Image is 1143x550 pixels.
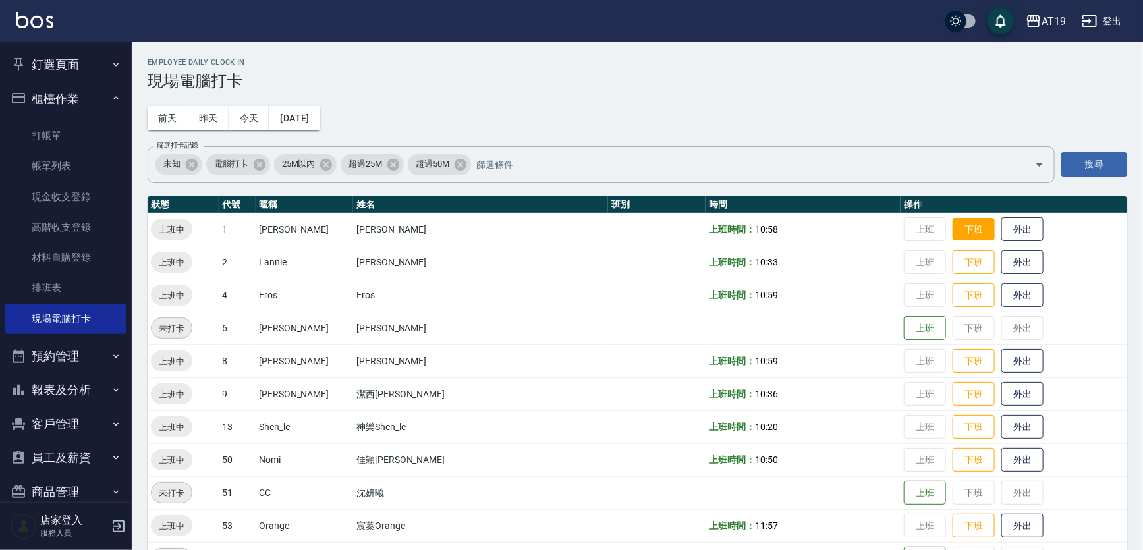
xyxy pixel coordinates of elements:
[353,410,608,443] td: 神樂Shen_le
[5,242,126,273] a: 材料自購登錄
[148,72,1127,90] h3: 現場電腦打卡
[151,519,192,533] span: 上班中
[148,58,1127,67] h2: Employee Daily Clock In
[953,415,995,439] button: 下班
[219,279,256,312] td: 4
[709,257,755,267] b: 上班時間：
[709,389,755,399] b: 上班時間：
[5,339,126,373] button: 預約管理
[151,256,192,269] span: 上班中
[151,387,192,401] span: 上班中
[256,279,353,312] td: Eros
[269,106,320,130] button: [DATE]
[5,407,126,441] button: 客戶管理
[353,476,608,509] td: 沈妍曦
[1076,9,1127,34] button: 登出
[40,514,107,527] h5: 店家登入
[219,312,256,344] td: 6
[256,476,353,509] td: CC
[151,223,192,236] span: 上班中
[219,196,256,213] th: 代號
[256,344,353,377] td: [PERSON_NAME]
[709,224,755,234] b: 上班時間：
[953,283,995,308] button: 下班
[256,196,353,213] th: 暱稱
[219,246,256,279] td: 2
[5,441,126,475] button: 員工及薪資
[953,250,995,275] button: 下班
[256,443,353,476] td: Nomi
[755,520,778,531] span: 11:57
[1042,13,1066,30] div: AT19
[256,410,353,443] td: Shen_le
[1020,8,1071,35] button: AT19
[219,344,256,377] td: 8
[5,212,126,242] a: 高階收支登錄
[755,422,778,432] span: 10:20
[709,520,755,531] b: 上班時間：
[353,196,608,213] th: 姓名
[152,321,192,335] span: 未打卡
[1001,217,1044,242] button: 外出
[755,224,778,234] span: 10:58
[953,448,995,472] button: 下班
[157,140,198,150] label: 篩選打卡記錄
[706,196,901,213] th: 時間
[1029,154,1050,175] button: Open
[16,12,53,28] img: Logo
[353,246,608,279] td: [PERSON_NAME]
[151,354,192,368] span: 上班中
[155,154,202,175] div: 未知
[40,527,107,539] p: 服務人員
[219,509,256,542] td: 53
[953,514,995,538] button: 下班
[953,349,995,373] button: 下班
[408,157,457,171] span: 超過50M
[219,443,256,476] td: 50
[341,157,390,171] span: 超過25M
[755,389,778,399] span: 10:36
[953,218,995,241] button: 下班
[353,312,608,344] td: [PERSON_NAME]
[155,157,188,171] span: 未知
[206,157,256,171] span: 電腦打卡
[755,356,778,366] span: 10:59
[256,312,353,344] td: [PERSON_NAME]
[152,486,192,500] span: 未打卡
[709,454,755,465] b: 上班時間：
[219,410,256,443] td: 13
[353,443,608,476] td: 佳穎[PERSON_NAME]
[709,422,755,432] b: 上班時間：
[5,82,126,116] button: 櫃檯作業
[904,481,946,505] button: 上班
[5,304,126,334] a: 現場電腦打卡
[5,151,126,181] a: 帳單列表
[1001,514,1044,538] button: 外出
[11,513,37,539] img: Person
[1001,382,1044,406] button: 外出
[709,290,755,300] b: 上班時間：
[755,257,778,267] span: 10:33
[5,273,126,303] a: 排班表
[5,47,126,82] button: 釘選頁面
[988,8,1014,34] button: save
[608,196,706,213] th: 班別
[256,246,353,279] td: Lannie
[151,453,192,467] span: 上班中
[219,476,256,509] td: 51
[206,154,270,175] div: 電腦打卡
[353,509,608,542] td: 宸蓁Orange
[256,377,353,410] td: [PERSON_NAME]
[219,377,256,410] td: 9
[256,213,353,246] td: [PERSON_NAME]
[1001,448,1044,472] button: 外出
[353,344,608,377] td: [PERSON_NAME]
[5,182,126,212] a: 現金收支登錄
[148,106,188,130] button: 前天
[188,106,229,130] button: 昨天
[353,377,608,410] td: 潔西[PERSON_NAME]
[5,121,126,151] a: 打帳單
[5,475,126,509] button: 商品管理
[353,279,608,312] td: Eros
[229,106,270,130] button: 今天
